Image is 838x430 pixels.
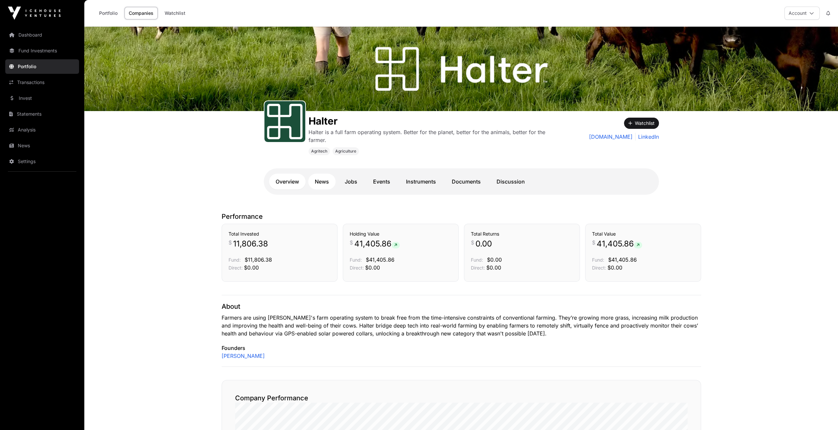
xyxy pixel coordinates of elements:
[350,239,353,246] span: $
[267,104,303,139] img: Halter-Favicon.svg
[308,174,336,189] a: News
[124,7,158,19] a: Companies
[229,265,243,271] span: Direct:
[597,239,642,249] span: 41,405.86
[475,239,492,249] span: 0.00
[269,174,306,189] a: Overview
[487,256,502,263] span: $0.00
[635,133,659,141] a: LinkedIn
[5,59,79,74] a: Portfolio
[5,154,79,169] a: Settings
[805,398,838,430] iframe: Chat Widget
[784,7,820,20] button: Account
[624,118,659,129] button: Watchlist
[608,256,637,263] span: $41,405.86
[399,174,443,189] a: Instruments
[222,212,701,221] p: Performance
[350,265,364,271] span: Direct:
[229,239,232,246] span: $
[354,239,400,249] span: 41,405.86
[592,231,694,237] h3: Total Value
[366,174,397,189] a: Events
[235,393,688,403] h2: Company Performance
[365,264,380,271] span: $0.00
[471,239,474,246] span: $
[471,265,485,271] span: Direct:
[309,128,560,144] p: Halter is a full farm operating system. Better for the planet, better for the animals, better for...
[160,7,190,19] a: Watchlist
[269,174,654,189] nav: Tabs
[311,149,327,154] span: Agritech
[5,123,79,137] a: Analysis
[366,256,394,263] span: $41,405.86
[471,231,573,237] h3: Total Returns
[5,138,79,153] a: News
[222,314,701,337] p: Farmers are using [PERSON_NAME]'s farm operating system to break free from the time-intensive con...
[486,264,501,271] span: $0.00
[222,344,701,352] p: Founders
[229,257,241,263] span: Fund:
[95,7,122,19] a: Portfolio
[350,231,452,237] h3: Holding Value
[490,174,531,189] a: Discussion
[592,265,606,271] span: Direct:
[338,174,364,189] a: Jobs
[84,27,838,111] img: Halter
[5,107,79,121] a: Statements
[471,257,483,263] span: Fund:
[592,239,595,246] span: $
[245,256,272,263] span: $11,806.38
[5,28,79,42] a: Dashboard
[350,257,362,263] span: Fund:
[335,149,356,154] span: Agriculture
[8,7,61,20] img: Icehouse Ventures Logo
[233,239,268,249] span: 11,806.38
[445,174,487,189] a: Documents
[5,91,79,105] a: Invest
[5,75,79,90] a: Transactions
[5,43,79,58] a: Fund Investments
[222,302,701,311] p: About
[589,133,633,141] a: [DOMAIN_NAME]
[229,231,331,237] h3: Total Invested
[309,115,560,127] h1: Halter
[608,264,622,271] span: $0.00
[244,264,259,271] span: $0.00
[592,257,604,263] span: Fund:
[222,352,265,360] a: [PERSON_NAME]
